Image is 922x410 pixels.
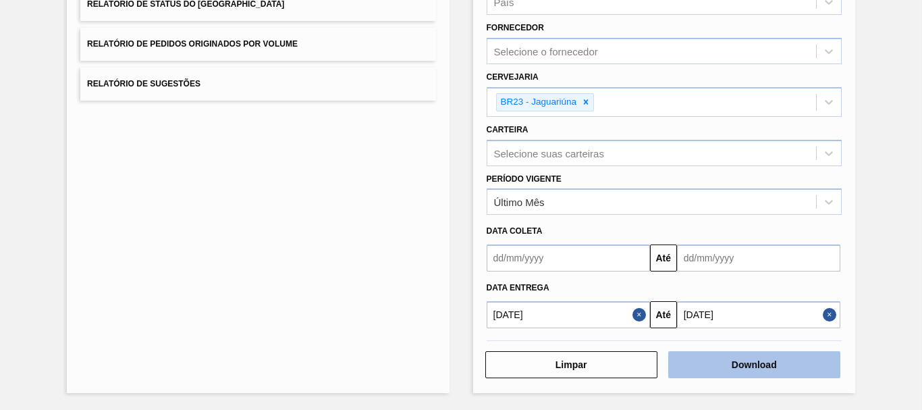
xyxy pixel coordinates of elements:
input: dd/mm/yyyy [487,301,650,328]
button: Até [650,301,677,328]
div: Selecione suas carteiras [494,147,604,159]
button: Limpar [485,351,657,378]
div: Selecione o fornecedor [494,46,598,57]
input: dd/mm/yyyy [487,245,650,272]
button: Close [632,301,650,328]
input: dd/mm/yyyy [677,301,840,328]
label: Cervejaria [487,72,539,82]
label: Carteira [487,125,528,134]
span: Relatório de Sugestões [87,79,200,88]
button: Close [823,301,840,328]
button: Relatório de Sugestões [80,68,435,101]
label: Fornecedor [487,23,544,32]
span: Data coleta [487,226,543,236]
button: Até [650,245,677,272]
div: BR23 - Jaguariúna [497,94,579,111]
span: Data entrega [487,283,549,292]
span: Relatório de Pedidos Originados por Volume [87,39,298,49]
label: Período Vigente [487,174,562,184]
button: Download [668,351,840,378]
button: Relatório de Pedidos Originados por Volume [80,28,435,61]
input: dd/mm/yyyy [677,245,840,272]
div: Último Mês [494,197,545,208]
